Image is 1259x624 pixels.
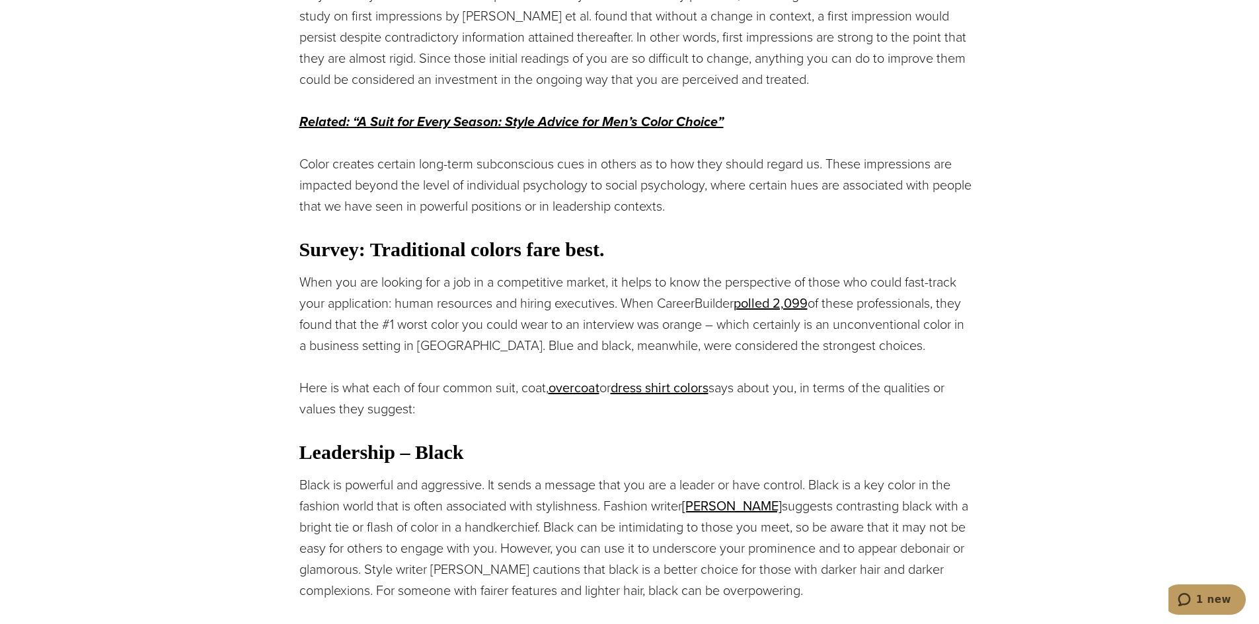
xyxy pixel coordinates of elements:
[549,378,599,398] a: overcoat
[1168,584,1246,617] iframe: Opens a widget where you can chat to one of our agents
[299,112,724,131] a: Related: “A Suit for Every Season: Style Advice for Men’s Color Choice”
[299,441,464,464] strong: Leadership – Black
[682,496,782,516] a: [PERSON_NAME]
[299,238,605,261] strong: Survey: Traditional colors fare best.
[299,474,973,601] p: Black is powerful and aggressive. It sends a message that you are a leader or have control. Black...
[299,377,973,419] p: Here is what each of four common suit, coat, or says about you, in terms of the qualities or valu...
[299,271,973,356] p: When you are looking for a job in a competitive market, it helps to know the perspective of those...
[611,378,708,398] a: dress shirt colors
[734,293,808,313] a: polled 2,099
[299,153,973,217] p: Color creates certain long-term subconscious cues in others as to how they should regard us. Thes...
